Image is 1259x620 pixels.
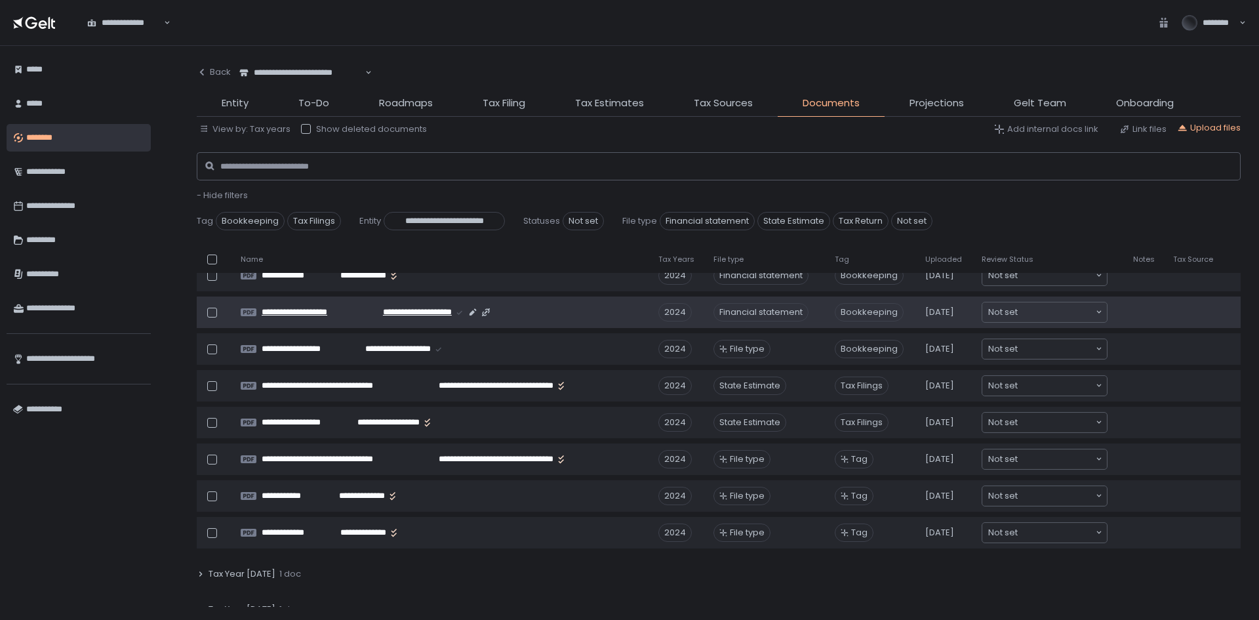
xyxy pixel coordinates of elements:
[658,303,692,321] div: 2024
[1014,96,1066,111] span: Gelt Team
[287,212,341,230] span: Tax Filings
[891,212,932,230] span: Not set
[982,266,1107,285] div: Search for option
[982,339,1107,359] div: Search for option
[851,453,868,465] span: Tag
[694,96,753,111] span: Tax Sources
[563,212,604,230] span: Not set
[730,490,765,502] span: File type
[982,449,1107,469] div: Search for option
[909,96,964,111] span: Projections
[757,212,830,230] span: State Estimate
[1177,122,1241,134] button: Upload files
[713,266,809,285] div: Financial statement
[658,524,692,542] div: 2024
[279,568,301,580] span: 1 doc
[1018,269,1094,282] input: Search for option
[216,212,285,230] span: Bookkeeping
[982,413,1107,432] div: Search for option
[1133,255,1155,264] span: Notes
[622,215,657,227] span: File type
[833,212,889,230] span: Tax Return
[713,377,786,395] div: State Estimate
[658,255,694,264] span: Tax Years
[298,96,329,111] span: To-Do
[925,343,954,355] span: [DATE]
[835,303,904,321] span: Bookkeeping
[1018,453,1094,466] input: Search for option
[658,377,692,395] div: 2024
[483,96,525,111] span: Tax Filing
[658,413,692,432] div: 2024
[730,343,765,355] span: File type
[1018,342,1094,356] input: Search for option
[199,123,290,135] button: View by: Tax years
[197,215,213,227] span: Tag
[925,270,954,281] span: [DATE]
[988,379,1018,392] span: Not set
[231,59,372,87] div: Search for option
[982,523,1107,543] div: Search for option
[925,527,954,539] span: [DATE]
[925,306,954,318] span: [DATE]
[730,527,765,539] span: File type
[982,486,1107,506] div: Search for option
[197,66,231,78] div: Back
[379,96,433,111] span: Roadmaps
[988,306,1018,319] span: Not set
[658,450,692,468] div: 2024
[1018,489,1094,503] input: Search for option
[988,342,1018,356] span: Not set
[925,380,954,392] span: [DATE]
[925,490,954,502] span: [DATE]
[359,215,381,227] span: Entity
[988,453,1018,466] span: Not set
[982,255,1033,264] span: Review Status
[988,489,1018,503] span: Not set
[1018,379,1094,392] input: Search for option
[925,417,954,428] span: [DATE]
[209,604,275,615] span: Tax Year [DATE]
[658,487,692,505] div: 2024
[660,212,755,230] span: Financial statement
[209,568,275,580] span: Tax Year [DATE]
[925,453,954,465] span: [DATE]
[835,340,904,358] span: Bookkeeping
[851,527,868,539] span: Tag
[197,190,248,201] button: - Hide filters
[835,413,889,432] span: Tax Filings
[713,303,809,321] div: Financial statement
[835,255,849,264] span: Tag
[658,340,692,358] div: 2024
[982,302,1107,322] div: Search for option
[1173,255,1213,264] span: Tax Source
[162,16,163,30] input: Search for option
[1018,526,1094,539] input: Search for option
[713,413,786,432] div: State Estimate
[988,269,1018,282] span: Not set
[988,416,1018,429] span: Not set
[1018,416,1094,429] input: Search for option
[730,453,765,465] span: File type
[575,96,644,111] span: Tax Estimates
[988,526,1018,539] span: Not set
[835,266,904,285] span: Bookkeeping
[523,215,560,227] span: Statuses
[279,604,301,615] span: 1 doc
[197,59,231,85] button: Back
[1116,96,1174,111] span: Onboarding
[994,123,1098,135] button: Add internal docs link
[925,255,962,264] span: Uploaded
[79,9,170,37] div: Search for option
[803,96,860,111] span: Documents
[197,189,248,201] span: - Hide filters
[835,377,889,395] span: Tax Filings
[1119,123,1167,135] button: Link files
[241,255,263,264] span: Name
[1018,306,1094,319] input: Search for option
[222,96,249,111] span: Entity
[982,376,1107,396] div: Search for option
